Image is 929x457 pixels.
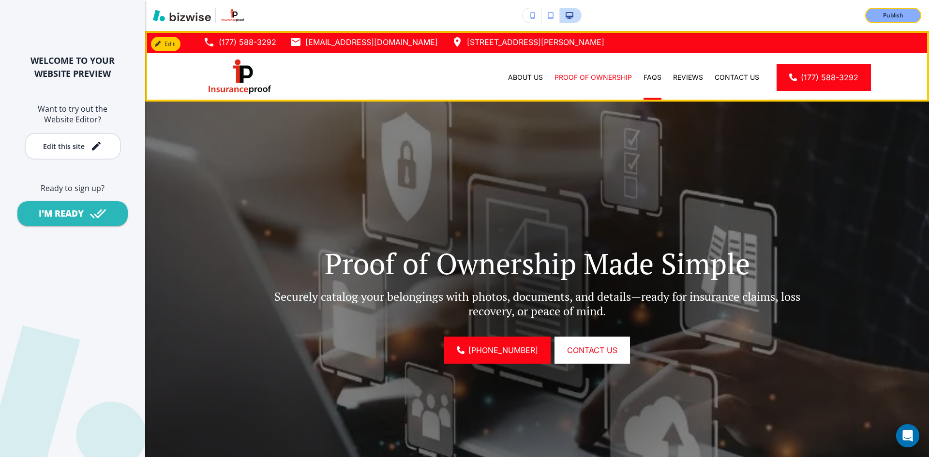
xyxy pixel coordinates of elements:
[153,10,211,21] img: Bizwise Logo
[220,8,246,23] img: Your Logo
[203,35,276,49] a: (177) 588-3292
[644,73,661,82] p: FAQs
[258,289,816,318] p: Securely catalog your belongings with photos, documents, and details—ready for insurance claims, ...
[567,344,617,356] span: CONTACT US
[15,103,130,125] h6: Want to try out the Website Editor?
[896,424,919,447] div: Open Intercom Messenger
[290,35,438,49] a: [EMAIL_ADDRESS][DOMAIN_NAME]
[15,54,130,80] h2: WELCOME TO YOUR WEBSITE PREVIEW
[444,337,551,364] a: [PHONE_NUMBER]
[15,183,130,193] h6: Ready to sign up?
[777,64,871,91] a: (177) 588-3292
[39,207,84,220] div: I'M READY
[25,133,121,160] button: Edit this site
[203,57,276,97] img: Insurance Proof
[219,35,276,49] p: (177) 588-3292
[468,344,538,356] span: [PHONE_NUMBER]
[305,35,438,49] p: [EMAIL_ADDRESS][DOMAIN_NAME]
[865,8,921,23] button: Publish
[17,201,128,226] button: I'M READY
[883,11,903,20] p: Publish
[258,246,816,280] p: Proof of Ownership Made Simple
[508,73,543,82] p: About Us
[673,73,703,82] p: Reviews
[801,72,858,83] span: (177) 588-3292
[151,37,180,51] button: Edit
[554,73,632,82] p: Proof of Ownership
[467,35,604,49] p: [STREET_ADDRESS][PERSON_NAME]
[43,143,85,150] div: Edit this site
[715,73,759,82] p: Contact Us
[451,35,604,49] a: [STREET_ADDRESS][PERSON_NAME]
[554,337,630,364] button: CONTACT US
